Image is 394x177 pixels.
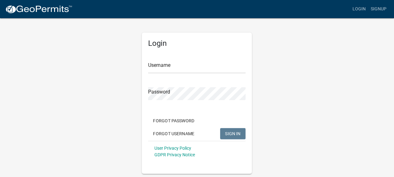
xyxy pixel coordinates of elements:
[148,128,199,139] button: Forgot Username
[154,146,191,151] a: User Privacy Policy
[148,39,246,48] h5: Login
[368,3,389,15] a: Signup
[225,131,241,136] span: SIGN IN
[154,152,195,157] a: GDPR Privacy Notice
[220,128,246,139] button: SIGN IN
[148,115,199,126] button: Forgot Password
[350,3,368,15] a: Login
